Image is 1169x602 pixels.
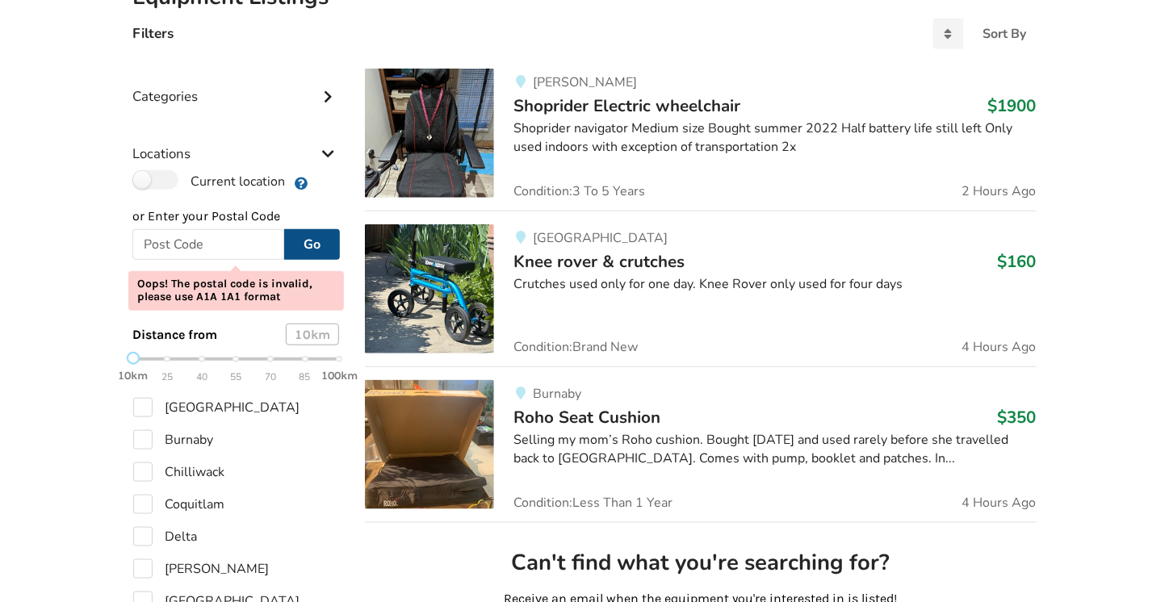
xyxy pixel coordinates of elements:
[133,462,225,482] label: Chilliwack
[133,170,286,191] label: Current location
[998,407,1037,428] h3: $350
[513,275,1036,294] div: Crutches used only for one day. Knee Rover only used for four days
[133,527,198,546] label: Delta
[962,341,1037,353] span: 4 Hours Ago
[365,69,494,198] img: mobility-shoprider electric wheelchair
[265,368,276,387] span: 70
[133,327,218,342] span: Distance from
[513,341,638,353] span: Condition: Brand New
[133,24,174,43] h4: Filters
[365,69,1036,211] a: mobility-shoprider electric wheelchair [PERSON_NAME]Shoprider Electric wheelchair$1900Shoprider n...
[133,56,340,113] div: Categories
[533,229,668,247] span: [GEOGRAPHIC_DATA]
[998,251,1037,272] h3: $160
[133,398,300,417] label: [GEOGRAPHIC_DATA]
[118,369,148,383] strong: 10km
[196,368,207,387] span: 40
[533,73,637,91] span: [PERSON_NAME]
[321,369,358,383] strong: 100km
[513,496,672,509] span: Condition: Less Than 1 Year
[962,185,1037,198] span: 2 Hours Ago
[133,430,214,449] label: Burnaby
[962,496,1037,509] span: 4 Hours Ago
[133,559,270,579] label: [PERSON_NAME]
[300,368,311,387] span: 85
[513,431,1036,468] div: Selling my mom’s Roho cushion. Bought [DATE] and used rarely before she travelled back to [GEOGRA...
[286,324,339,345] div: 10 km
[378,549,1023,577] h2: Can't find what you're searching for?
[988,95,1037,116] h3: $1900
[161,368,173,387] span: 25
[533,385,581,403] span: Burnaby
[365,366,1036,522] a: mobility-roho seat cushion BurnabyRoho Seat Cushion$350Selling my mom’s Roho cushion. Bought [DAT...
[284,229,340,260] button: Go
[132,229,285,260] input: Post Code
[230,368,241,387] span: 55
[133,207,340,226] p: or Enter your Postal Code
[133,495,225,514] label: Coquitlam
[365,380,494,509] img: mobility-roho seat cushion
[365,224,494,353] img: mobility-knee rover & crutches
[513,119,1036,157] div: Shoprider navigator Medium size Bought summer 2022 Half battery life still left Only used indoors...
[513,250,685,273] span: Knee rover & crutches
[513,94,740,117] span: Shoprider Electric wheelchair
[128,271,345,310] div: Oops! The postal code is invalid, please use A1A 1A1 format
[133,113,340,170] div: Locations
[513,406,660,429] span: Roho Seat Cushion
[365,211,1036,366] a: mobility-knee rover & crutches [GEOGRAPHIC_DATA]Knee rover & crutches$160Crutches used only for o...
[983,27,1027,40] div: Sort By
[513,185,645,198] span: Condition: 3 To 5 Years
